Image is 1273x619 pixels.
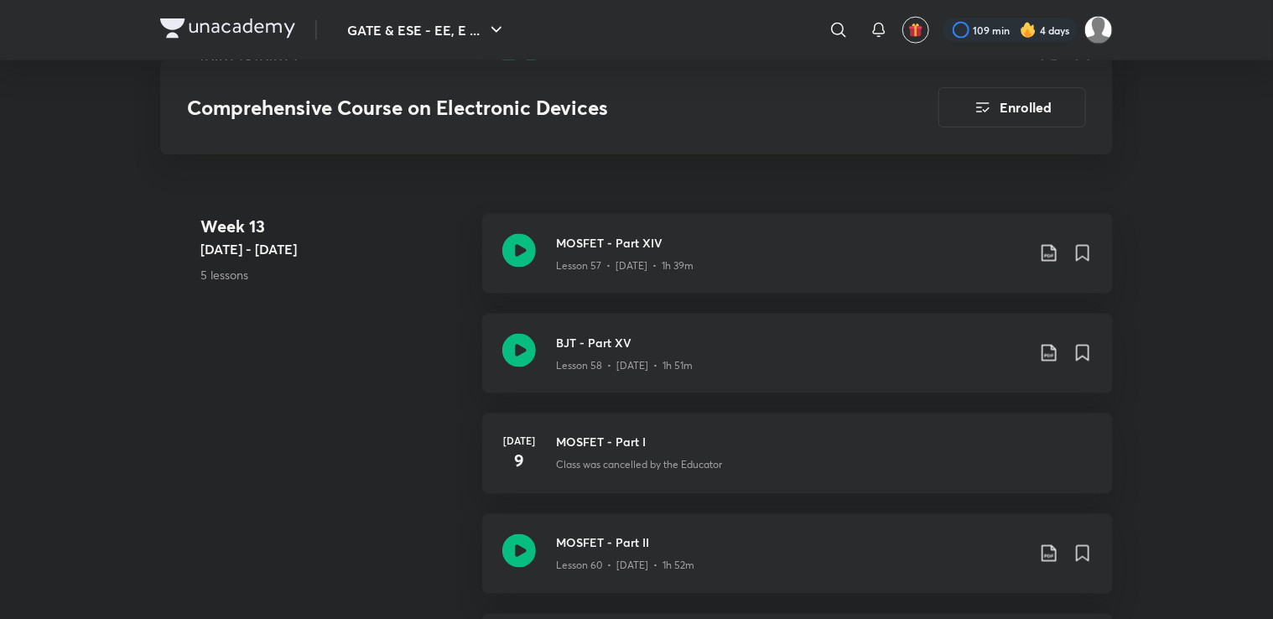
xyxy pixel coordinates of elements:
[160,18,295,43] a: Company Logo
[502,434,536,449] h6: [DATE]
[1084,16,1113,44] img: Avantika Choudhary
[938,87,1086,127] button: Enrolled
[200,214,469,239] h4: Week 13
[160,18,295,39] img: Company Logo
[200,239,469,259] h5: [DATE] - [DATE]
[200,266,469,283] p: 5 lessons
[902,17,929,44] button: avatar
[908,23,923,38] img: avatar
[556,358,693,373] p: Lesson 58 • [DATE] • 1h 51m
[482,214,1113,314] a: MOSFET - Part XIVLesson 57 • [DATE] • 1h 39m
[502,449,536,474] h4: 9
[556,434,1093,451] h3: MOSFET - Part I
[556,559,694,574] p: Lesson 60 • [DATE] • 1h 52m
[337,13,517,47] button: GATE & ESE - EE, E ...
[482,314,1113,414] a: BJT - Part XVLesson 58 • [DATE] • 1h 51m
[556,258,694,273] p: Lesson 57 • [DATE] • 1h 39m
[556,234,1026,252] h3: MOSFET - Part XIV
[482,514,1113,614] a: MOSFET - Part IILesson 60 • [DATE] • 1h 52m
[187,96,844,120] h3: Comprehensive Course on Electronic Devices
[1020,22,1037,39] img: streak
[556,458,722,473] p: Class was cancelled by the Educator
[482,414,1113,514] a: [DATE]9MOSFET - Part IClass was cancelled by the Educator
[556,334,1026,351] h3: BJT - Part XV
[556,534,1026,552] h3: MOSFET - Part II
